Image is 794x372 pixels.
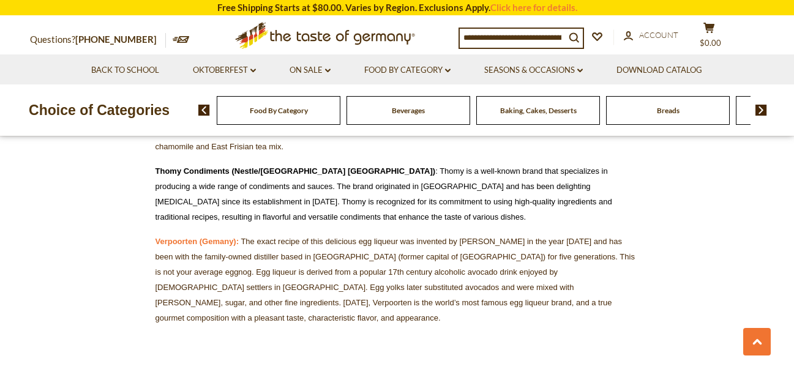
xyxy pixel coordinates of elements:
[155,111,613,151] span: A leading tea brand in [GEOGRAPHIC_DATA] offering a large variety of de-caffeinated and caffeinat...
[155,166,436,176] strong: Thomy Condiments (Nestle/[GEOGRAPHIC_DATA] [GEOGRAPHIC_DATA])
[75,34,157,45] a: [PHONE_NUMBER]
[30,32,166,48] p: Questions?
[155,166,612,221] span: : Thomy is a well-known brand that specializes in producing a wide range of condiments and sauces...
[250,106,308,115] a: Food By Category
[155,237,635,322] span: The exact recipe of this delicious egg liqueur was invented by [PERSON_NAME] in the year [DATE] a...
[639,30,678,40] span: Account
[155,237,241,246] a: Verpoorten (Gemany):
[91,64,159,77] a: Back to School
[490,2,577,13] a: Click here for details.
[290,64,331,77] a: On Sale
[624,29,678,42] a: Account
[500,106,577,115] a: Baking, Cakes, Desserts
[657,106,680,115] a: Breads
[392,106,425,115] a: Beverages
[198,105,210,116] img: previous arrow
[155,237,239,246] strong: Verpoorten (Gemany):
[755,105,767,116] img: next arrow
[700,38,721,48] span: $0.00
[193,64,256,77] a: Oktoberfest
[484,64,583,77] a: Seasons & Occasions
[691,22,728,53] button: $0.00
[364,64,451,77] a: Food By Category
[616,64,702,77] a: Download Catalog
